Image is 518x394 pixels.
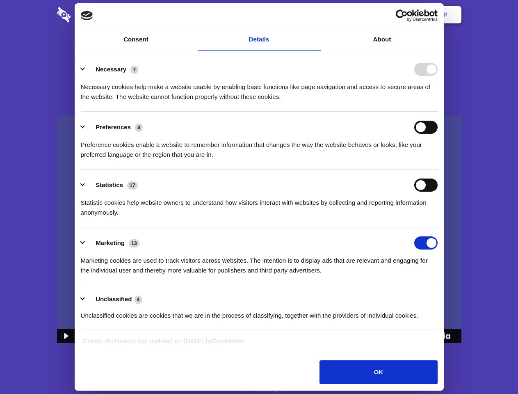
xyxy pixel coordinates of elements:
span: 4 [135,295,142,304]
a: Details [198,28,321,51]
h4: Auto-redaction of sensitive data, encrypted data sharing and self-destructing private chats. Shar... [57,75,461,102]
a: Cookiebot [212,337,244,344]
label: Marketing [96,239,125,246]
a: Consent [75,28,198,51]
img: logo [81,11,93,20]
label: Necessary [96,66,126,73]
iframe: Drift Widget Chat Controller [477,353,508,384]
div: Necessary cookies help make a website usable by enabling basic functions like page navigation and... [81,76,438,102]
a: Pricing [241,2,276,27]
div: Preference cookies enable a website to remember information that changes the way the website beha... [81,134,438,160]
span: 17 [127,181,138,190]
button: Preferences (4) [81,121,148,134]
div: Marketing cookies are used to track visitors across websites. The intention is to display ads tha... [81,250,438,275]
button: OK [319,360,437,384]
span: 4 [135,124,143,132]
button: Play Video [57,329,74,343]
img: logo-wordmark-white-trans-d4663122ce5f474addd5e946df7df03e33cb6a1c49d2221995e7729f52c070b2.svg [57,7,127,23]
div: Statistic cookies help website owners to understand how visitors interact with websites by collec... [81,192,438,218]
a: Contact [333,2,370,27]
button: Statistics (17) [81,179,143,192]
div: Unclassified cookies are cookies that we are in the process of classifying, together with the pro... [81,305,438,321]
a: About [321,28,444,51]
label: Statistics [96,181,123,188]
a: Login [372,2,408,27]
h1: Eliminate Slack Data Loss. [57,37,461,66]
button: Necessary (7) [81,63,144,76]
span: 13 [129,239,139,247]
label: Preferences [96,124,131,131]
a: Usercentrics Cookiebot - opens in a new window [366,9,438,22]
button: Marketing (13) [81,236,145,250]
img: Sharesecret [57,116,461,344]
span: 7 [130,66,138,74]
div: Cookie declaration last updated on [DATE] by [77,336,441,352]
button: Unclassified (4) [81,294,147,305]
